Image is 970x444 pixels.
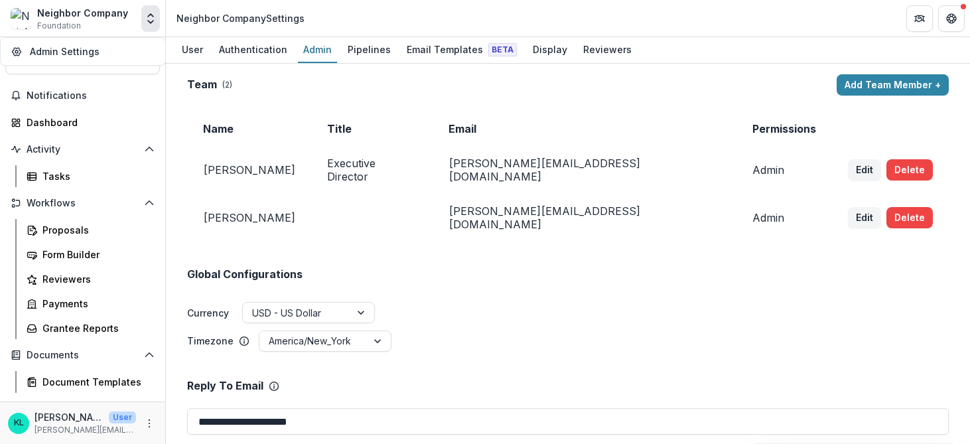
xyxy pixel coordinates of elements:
td: [PERSON_NAME][EMAIL_ADDRESS][DOMAIN_NAME] [433,146,736,194]
span: Documents [27,350,139,361]
div: Pipelines [342,40,396,59]
a: Dashboard [5,111,160,133]
button: Open entity switcher [141,5,160,32]
div: Neighbor Company [37,6,128,20]
button: Delete [886,207,933,228]
img: Neighbor Company [11,8,32,29]
span: Workflows [27,198,139,209]
h2: Team [187,78,217,91]
p: User [109,411,136,423]
div: Payments [42,297,149,311]
label: Currency [187,306,229,320]
button: Open Workflows [5,192,160,214]
a: Proposals [21,219,160,241]
button: Open Activity [5,139,160,160]
td: Permissions [736,111,832,146]
button: Delete [886,159,933,181]
div: Form Builder [42,248,149,261]
button: Open Documents [5,344,160,366]
div: Tasks [42,169,149,183]
p: Timezone [187,334,234,348]
p: Reply To Email [187,380,263,392]
p: [PERSON_NAME][EMAIL_ADDRESS][DOMAIN_NAME] [35,424,136,436]
div: Reviewers [42,272,149,286]
button: Edit [848,159,881,181]
a: Email Templates Beta [401,37,522,63]
div: Grantee Reports [42,321,149,335]
button: Partners [906,5,933,32]
td: [PERSON_NAME] [187,146,311,194]
td: Admin [736,194,832,242]
nav: breadcrumb [171,9,310,28]
a: Pipelines [342,37,396,63]
a: Authentication [214,37,293,63]
button: Edit [848,207,881,228]
button: Notifications [5,85,160,106]
a: User [176,37,208,63]
td: [PERSON_NAME][EMAIL_ADDRESS][DOMAIN_NAME] [433,194,736,242]
div: Proposals [42,223,149,237]
a: Reviewers [578,37,637,63]
div: Reviewers [578,40,637,59]
span: Activity [27,144,139,155]
a: Admin [298,37,337,63]
div: User [176,40,208,59]
h2: Global Configurations [187,268,303,281]
button: Get Help [938,5,965,32]
div: Display [527,40,573,59]
button: Add Team Member + [837,74,949,96]
td: [PERSON_NAME] [187,194,311,242]
div: Dashboard [27,115,149,129]
div: Neighbor Company Settings [176,11,305,25]
td: Email [433,111,736,146]
div: Admin [298,40,337,59]
td: Name [187,111,311,146]
div: Authentication [214,40,293,59]
div: Document Templates [42,375,149,389]
p: [PERSON_NAME] [35,410,104,424]
button: More [141,415,157,431]
a: Document Templates [21,371,160,393]
a: Grantee Reports [21,317,160,339]
div: Email Templates [401,40,522,59]
a: Reviewers [21,268,160,290]
td: Admin [736,146,832,194]
span: Notifications [27,90,155,102]
a: Payments [21,293,160,315]
td: Executive Director [311,146,433,194]
p: ( 2 ) [222,79,232,91]
a: Display [527,37,573,63]
button: Open Contacts [5,398,160,419]
span: Foundation [37,20,81,32]
a: Form Builder [21,244,160,265]
td: Title [311,111,433,146]
span: Beta [488,43,517,56]
div: Kerri Lopez-Howell [14,419,24,427]
a: Tasks [21,165,160,187]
